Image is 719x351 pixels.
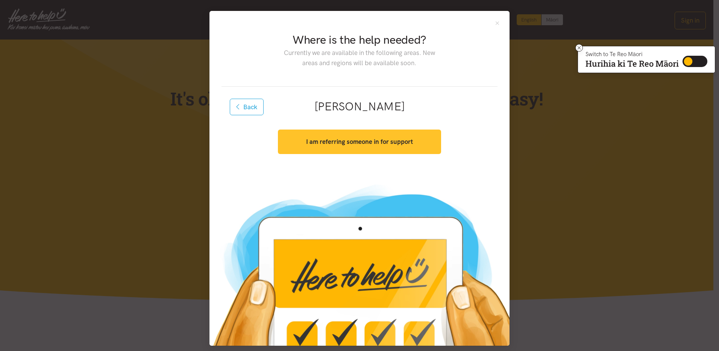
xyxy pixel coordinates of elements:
[278,32,441,48] h2: Where is the help needed?
[278,48,441,68] p: Currently we are available in the following areas. New areas and regions will be available soon.
[586,52,679,56] p: Switch to Te Reo Māori
[278,130,441,154] button: I am referring someone in for support
[234,99,485,114] h2: [PERSON_NAME]
[586,60,679,67] p: Hurihia ki Te Reo Māori
[494,20,501,26] button: Close
[306,138,413,145] strong: I am referring someone in for support
[230,99,264,115] button: Back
